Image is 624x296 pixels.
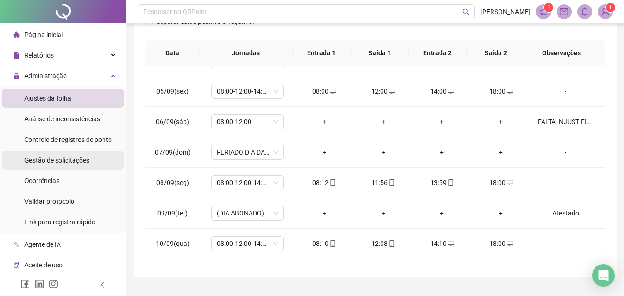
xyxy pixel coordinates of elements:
div: - [538,178,593,188]
span: (DIA ABONADO) [217,206,278,220]
span: Controle de registros de ponto [24,136,112,143]
span: desktop [506,88,513,95]
span: mail [560,7,568,16]
span: [PERSON_NAME] [480,7,530,17]
th: Entrada 2 [409,40,467,66]
img: 88845 [598,5,612,19]
div: 11:56 [361,178,405,188]
th: Saída 2 [467,40,525,66]
span: left [99,281,106,288]
div: - [538,147,593,157]
th: Observações [524,40,598,66]
span: file [13,52,20,59]
span: search [462,8,470,15]
span: notification [539,7,548,16]
span: 08:00-12:00-14:00-18:00 [217,237,278,251]
div: + [361,147,405,157]
span: facebook [21,279,30,289]
div: 14:00 [420,86,464,96]
div: Open Intercom Messenger [592,264,615,287]
span: mobile [447,179,454,186]
div: FALTA INJUSTIFICADA [538,117,593,127]
span: mobile [329,179,336,186]
span: Agente de IA [24,241,61,248]
div: 18:00 [479,86,523,96]
span: 07/09(dom) [155,148,191,156]
span: Administração [24,72,67,80]
div: 18:00 [479,238,523,249]
div: + [420,117,464,127]
span: Relatórios [24,52,54,59]
span: linkedin [35,279,44,289]
th: Data [145,40,199,66]
span: audit [13,262,20,268]
span: 08:00-12:00 [217,115,278,129]
span: 10/09(qua) [156,240,190,247]
span: 08:00-12:00-14:00-18:00 [217,176,278,190]
span: 08:00-12:00-14:00-18:00 [217,84,278,98]
span: instagram [49,279,58,289]
span: 06/09(sáb) [156,118,189,126]
div: 08:10 [302,238,346,249]
div: + [420,208,464,218]
span: 1 [609,4,612,11]
span: desktop [447,240,454,247]
span: Página inicial [24,31,63,38]
span: Gestão de solicitações [24,156,89,164]
th: Jornadas [199,40,292,66]
span: mobile [388,179,395,186]
div: 08:00 [302,86,346,96]
span: Link para registro rápido [24,218,95,226]
div: 18:00 [479,178,523,188]
span: bell [580,7,589,16]
span: mobile [388,240,395,247]
div: + [302,208,346,218]
div: + [302,147,346,157]
div: 12:08 [361,238,405,249]
span: Observações [532,48,591,58]
div: - [538,238,593,249]
th: Entrada 1 [293,40,351,66]
span: 09/09(ter) [157,209,188,217]
span: Ajustes da folha [24,95,71,102]
span: Aceite de uso [24,261,63,269]
span: Ocorrências [24,177,59,185]
div: + [361,117,405,127]
span: 1 [547,4,551,11]
span: 05/09(sex) [156,88,189,95]
div: + [479,208,523,218]
sup: Atualize o seu contato no menu Meus Dados [606,3,615,12]
span: lock [13,73,20,79]
span: home [13,31,20,38]
div: 13:59 [420,178,464,188]
th: Saída 1 [351,40,409,66]
div: - [538,86,593,96]
div: 08:12 [302,178,346,188]
span: desktop [447,88,454,95]
div: 14:10 [420,238,464,249]
span: desktop [329,88,336,95]
span: 08/09(seg) [156,179,189,186]
div: 12:00 [361,86,405,96]
span: Análise de inconsistências [24,115,100,123]
span: mobile [329,240,336,247]
sup: 1 [544,3,553,12]
div: Atestado [538,208,593,218]
span: desktop [506,240,513,247]
div: + [302,117,346,127]
span: desktop [506,179,513,186]
div: + [479,147,523,157]
div: + [479,117,523,127]
span: Validar protocolo [24,198,74,205]
span: desktop [388,88,395,95]
div: + [361,208,405,218]
span: FERIADO DIA DA INDEPENDÊNCIA [217,145,278,159]
div: + [420,147,464,157]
